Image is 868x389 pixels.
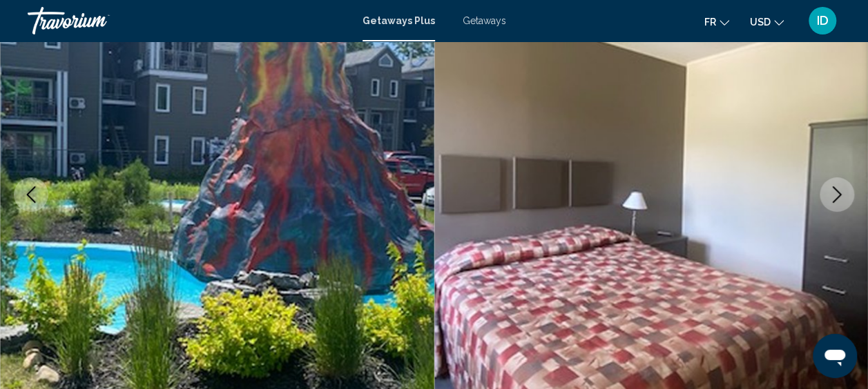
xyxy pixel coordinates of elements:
a: Getaways [463,15,506,26]
button: Previous image [14,177,48,212]
span: fr [704,17,716,28]
button: Next image [820,177,854,212]
iframe: Button to launch messaging window [813,334,857,378]
button: Change currency [750,12,784,32]
button: User Menu [804,6,840,35]
a: Getaways Plus [363,15,435,26]
button: Change language [704,12,729,32]
span: ID [817,14,829,28]
a: Travorium [28,7,349,34]
span: USD [750,17,771,28]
